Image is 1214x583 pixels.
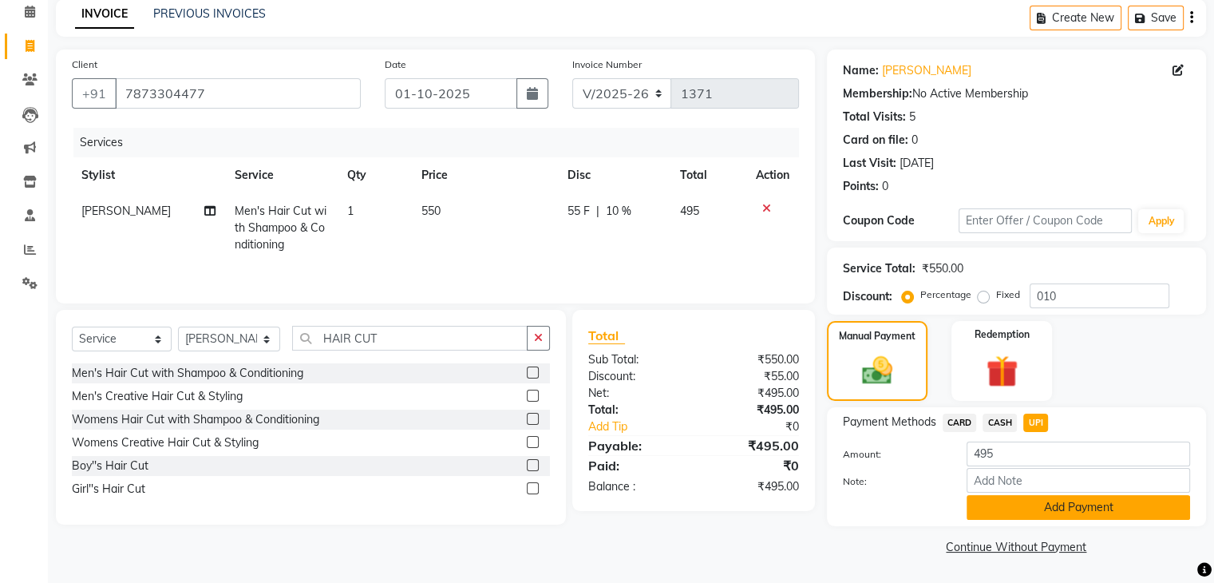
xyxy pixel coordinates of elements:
div: ₹495.00 [694,385,811,402]
img: _gift.svg [976,351,1028,391]
div: 0 [882,178,888,195]
th: Price [412,157,557,193]
div: ₹495.00 [694,402,811,418]
label: Note: [831,474,955,489]
div: 0 [911,132,918,149]
span: Total [588,327,625,344]
div: Womens Hair Cut with Shampoo & Conditioning [72,411,319,428]
div: Discount: [576,368,694,385]
div: Men's Hair Cut with Shampoo & Conditioning [72,365,303,382]
div: Payable: [576,436,694,455]
input: Search by Name/Mobile/Email/Code [115,78,361,109]
span: CASH [983,414,1017,432]
th: Stylist [72,157,225,193]
div: Total: [576,402,694,418]
label: Redemption [975,327,1030,342]
label: Manual Payment [839,329,915,343]
label: Invoice Number [572,58,642,72]
input: Enter Offer / Coupon Code [959,208,1133,233]
label: Fixed [996,288,1020,302]
div: Girl''s Hair Cut [72,481,145,498]
div: Last Visit: [843,155,896,172]
input: Amount [967,442,1190,466]
th: Qty [338,157,413,193]
span: 550 [421,204,441,218]
button: +91 [72,78,117,109]
span: | [596,203,599,220]
input: Add Note [967,468,1190,493]
label: Client [72,58,97,72]
label: Date [385,58,406,72]
a: [PERSON_NAME] [882,62,971,79]
button: Create New [1030,6,1121,30]
div: ₹495.00 [694,478,811,495]
div: Balance : [576,478,694,495]
button: Apply [1138,209,1184,233]
button: Save [1128,6,1184,30]
span: 495 [680,204,699,218]
th: Service [225,157,338,193]
th: Action [746,157,799,193]
div: ₹0 [713,418,810,435]
div: 5 [909,109,915,125]
div: ₹55.00 [694,368,811,385]
div: Service Total: [843,260,915,277]
th: Disc [558,157,670,193]
div: ₹495.00 [694,436,811,455]
a: Continue Without Payment [830,539,1203,556]
span: 1 [347,204,354,218]
div: Boy''s Hair Cut [72,458,148,474]
div: ₹550.00 [694,351,811,368]
span: Men's Hair Cut with Shampoo & Conditioning [235,204,326,252]
div: ₹550.00 [922,260,963,277]
div: Total Visits: [843,109,906,125]
div: ₹0 [694,456,811,475]
img: _cash.svg [852,353,902,388]
div: Services [73,128,811,157]
span: CARD [943,414,977,432]
span: UPI [1023,414,1048,432]
div: Coupon Code [843,212,959,229]
div: Men's Creative Hair Cut & Styling [72,388,243,405]
input: Search or Scan [292,326,527,351]
div: Membership: [843,85,912,102]
div: Discount: [843,288,892,305]
div: [DATE] [900,155,934,172]
span: [PERSON_NAME] [81,204,171,218]
a: Add Tip [576,418,713,435]
div: Paid: [576,456,694,475]
span: 10 % [606,203,631,220]
div: Net: [576,385,694,402]
div: No Active Membership [843,85,1190,102]
div: Card on file: [843,132,908,149]
span: Payment Methods [843,414,936,430]
button: Add Payment [967,495,1190,520]
span: 55 F [567,203,590,220]
th: Total [670,157,746,193]
a: PREVIOUS INVOICES [153,6,266,21]
div: Points: [843,178,879,195]
div: Womens Creative Hair Cut & Styling [72,434,259,451]
label: Percentage [920,288,971,302]
label: Amount: [831,447,955,462]
div: Sub Total: [576,351,694,368]
div: Name: [843,62,879,79]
